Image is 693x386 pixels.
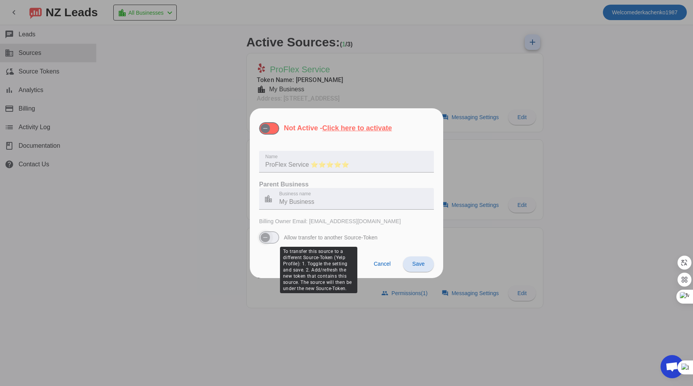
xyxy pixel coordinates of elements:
[279,191,311,196] mat-label: Business name
[259,180,434,188] h3: Parent Business
[412,261,425,267] span: Save
[259,194,278,203] mat-icon: location_city
[265,154,278,159] mat-label: Name
[374,261,391,267] span: Cancel
[403,256,434,272] button: Save
[367,256,397,272] button: Cancel
[322,124,392,132] u: Click here to activate
[282,234,377,241] label: Allow transfer to another Source-Token
[259,217,434,225] p: Billing Owner Email: [EMAIL_ADDRESS][DOMAIN_NAME]
[661,355,684,378] div: Open chat
[284,124,392,132] b: Not Active -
